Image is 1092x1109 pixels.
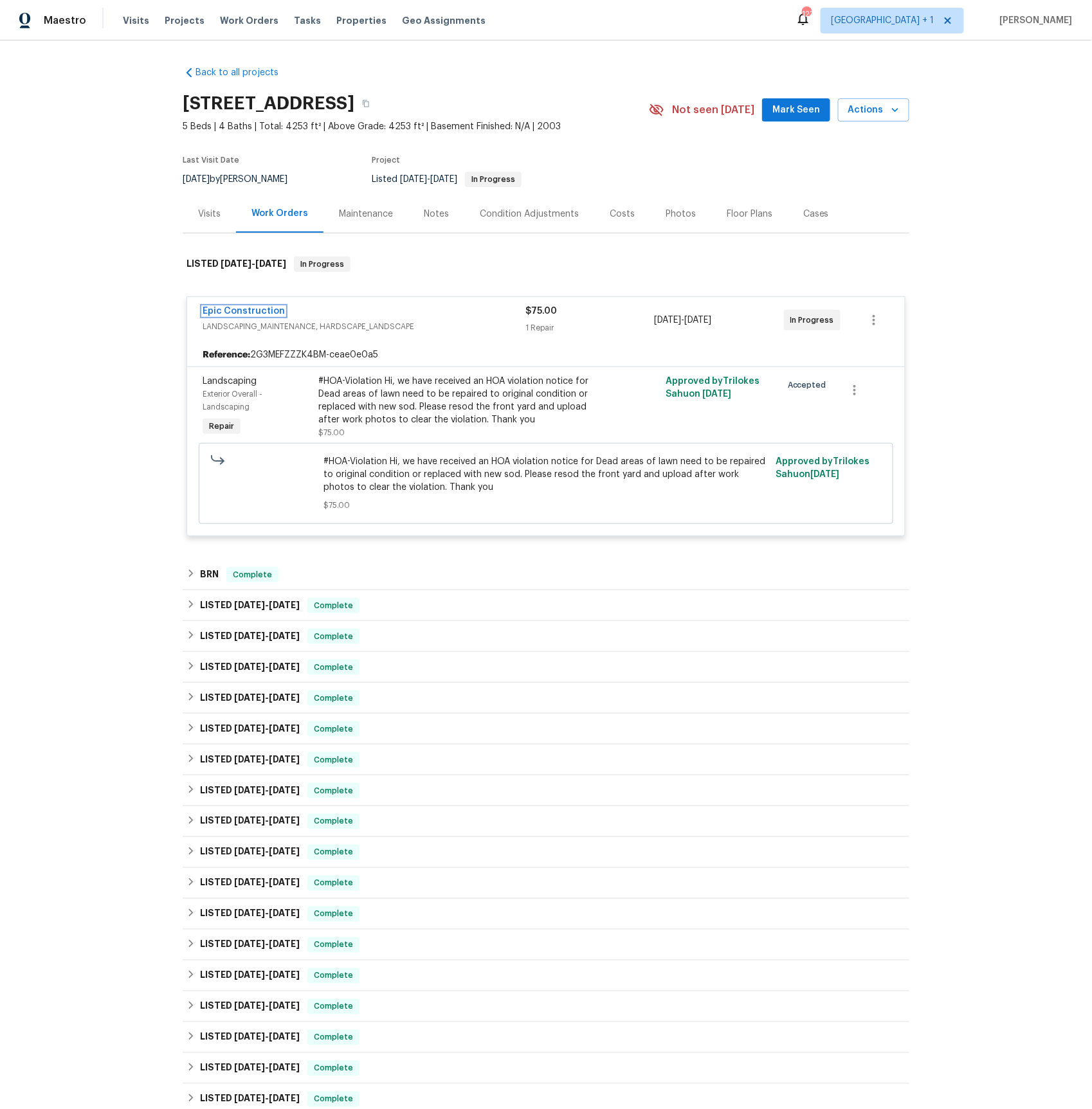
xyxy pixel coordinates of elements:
span: - [655,314,712,327]
span: [DATE] [234,816,265,825]
span: [DATE] [269,1063,300,1072]
span: - [234,971,300,980]
span: Projects [165,14,205,27]
div: LISTED [DATE]-[DATE]Complete [183,714,909,744]
div: LISTED [DATE]-[DATE]Complete [183,930,909,960]
span: [DATE] [269,909,300,918]
span: - [234,847,300,856]
h6: LISTED [200,937,300,953]
span: Complete [309,599,358,612]
h6: LISTED [200,876,300,891]
span: Complete [309,815,358,828]
h6: LISTED [200,999,300,1014]
span: - [234,724,300,733]
div: LISTED [DATE]-[DATE]Complete [183,590,909,621]
span: Maestro [44,14,86,27]
span: - [234,631,300,640]
span: Tasks [294,16,321,25]
a: Back to all projects [183,66,306,79]
span: [DATE] [269,1002,300,1011]
span: Actions [848,102,899,118]
span: - [221,259,286,268]
span: - [234,1002,300,1011]
div: LISTED [DATE]-[DATE]Complete [183,806,909,837]
span: [DATE] [234,755,265,764]
h6: LISTED [200,783,300,798]
span: [DATE] [234,1002,265,1011]
div: Notes [424,208,449,221]
div: LISTED [DATE]-[DATE]Complete [183,991,909,1022]
span: Complete [309,1031,358,1044]
span: [DATE] [685,316,712,325]
span: [DATE] [183,175,210,184]
h6: LISTED [200,1061,300,1076]
span: [DATE] [234,878,265,887]
h6: LISTED [200,598,300,613]
span: Complete [309,1093,358,1106]
div: LISTED [DATE]-[DATE]Complete [183,621,909,652]
span: - [234,878,300,887]
div: LISTED [DATE]-[DATE]Complete [183,1022,909,1053]
span: Exterior Overall - Landscaping [203,390,262,411]
span: In Progress [295,258,349,271]
div: Cases [803,208,829,221]
div: Condition Adjustments [480,208,579,221]
span: [PERSON_NAME] [995,14,1073,27]
div: Maintenance [339,208,393,221]
span: Landscaping [203,377,257,386]
h6: LISTED [200,1092,300,1107]
span: In Progress [466,176,520,183]
h6: LISTED [200,1030,300,1045]
span: Geo Assignments [402,14,486,27]
div: Visits [198,208,221,221]
div: Costs [610,208,635,221]
span: Complete [309,1000,358,1013]
span: - [234,1032,300,1041]
span: [DATE] [234,693,265,702]
div: LISTED [DATE]-[DATE]Complete [183,960,909,991]
div: BRN Complete [183,559,909,590]
span: - [400,175,457,184]
span: [DATE] [221,259,251,268]
span: [DATE] [234,786,265,795]
div: LISTED [DATE]-[DATE]Complete [183,899,909,930]
h6: LISTED [200,968,300,984]
button: Mark Seen [762,98,830,122]
span: $75.00 [318,429,345,437]
span: Complete [309,692,358,705]
button: Copy Address [354,92,378,115]
span: $75.00 [324,499,769,512]
h6: LISTED [200,629,300,644]
span: [DATE] [430,175,457,184]
div: Work Orders [251,207,308,220]
span: [DATE] [234,1094,265,1103]
span: Complete [309,939,358,951]
div: LISTED [DATE]-[DATE]Complete [183,868,909,899]
span: Complete [309,723,358,735]
span: [DATE] [269,1032,300,1041]
span: Listed [372,175,522,184]
div: LISTED [DATE]-[DATE]Complete [183,775,909,806]
h6: LISTED [200,690,300,706]
span: Complete [228,568,277,581]
span: Approved by Trilokes Sahu on [776,457,869,479]
div: LISTED [DATE]-[DATE]Complete [183,837,909,868]
button: Actions [838,98,909,122]
b: Reference: [203,348,250,361]
span: Not seen [DATE] [672,104,754,116]
h6: LISTED [200,906,300,922]
span: Repair [204,420,239,433]
span: [DATE] [234,724,265,733]
span: [DATE] [234,600,265,609]
span: [DATE] [234,631,265,640]
span: [DATE] [234,971,265,980]
div: 123 [802,8,811,21]
span: [DATE] [255,259,286,268]
h6: LISTED [200,752,300,768]
h6: LISTED [187,257,286,272]
span: [DATE] [269,786,300,795]
span: Last Visit Date [183,156,239,164]
span: Complete [309,908,358,921]
span: [DATE] [269,755,300,764]
span: Complete [309,753,358,766]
